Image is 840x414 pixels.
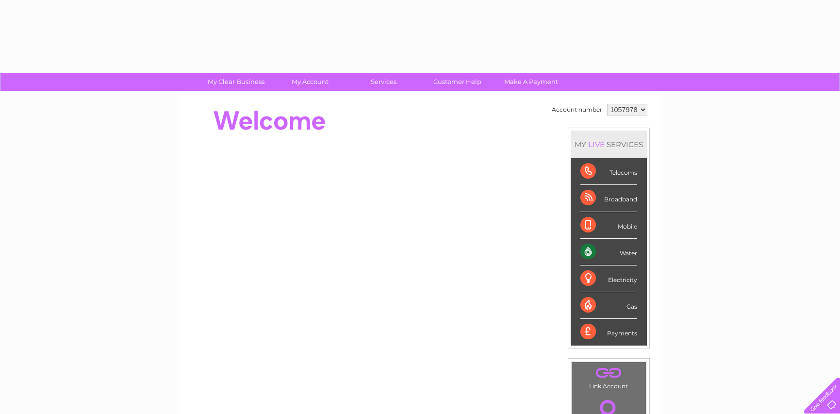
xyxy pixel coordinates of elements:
[580,158,637,185] div: Telecoms
[571,362,646,392] td: Link Account
[580,239,637,265] div: Water
[580,292,637,319] div: Gas
[549,101,605,118] td: Account number
[580,319,637,345] div: Payments
[196,73,276,91] a: My Clear Business
[580,265,637,292] div: Electricity
[417,73,497,91] a: Customer Help
[580,185,637,212] div: Broadband
[574,364,643,381] a: .
[580,212,637,239] div: Mobile
[491,73,571,91] a: Make A Payment
[586,140,607,149] div: LIVE
[344,73,424,91] a: Services
[571,131,647,158] div: MY SERVICES
[270,73,350,91] a: My Account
